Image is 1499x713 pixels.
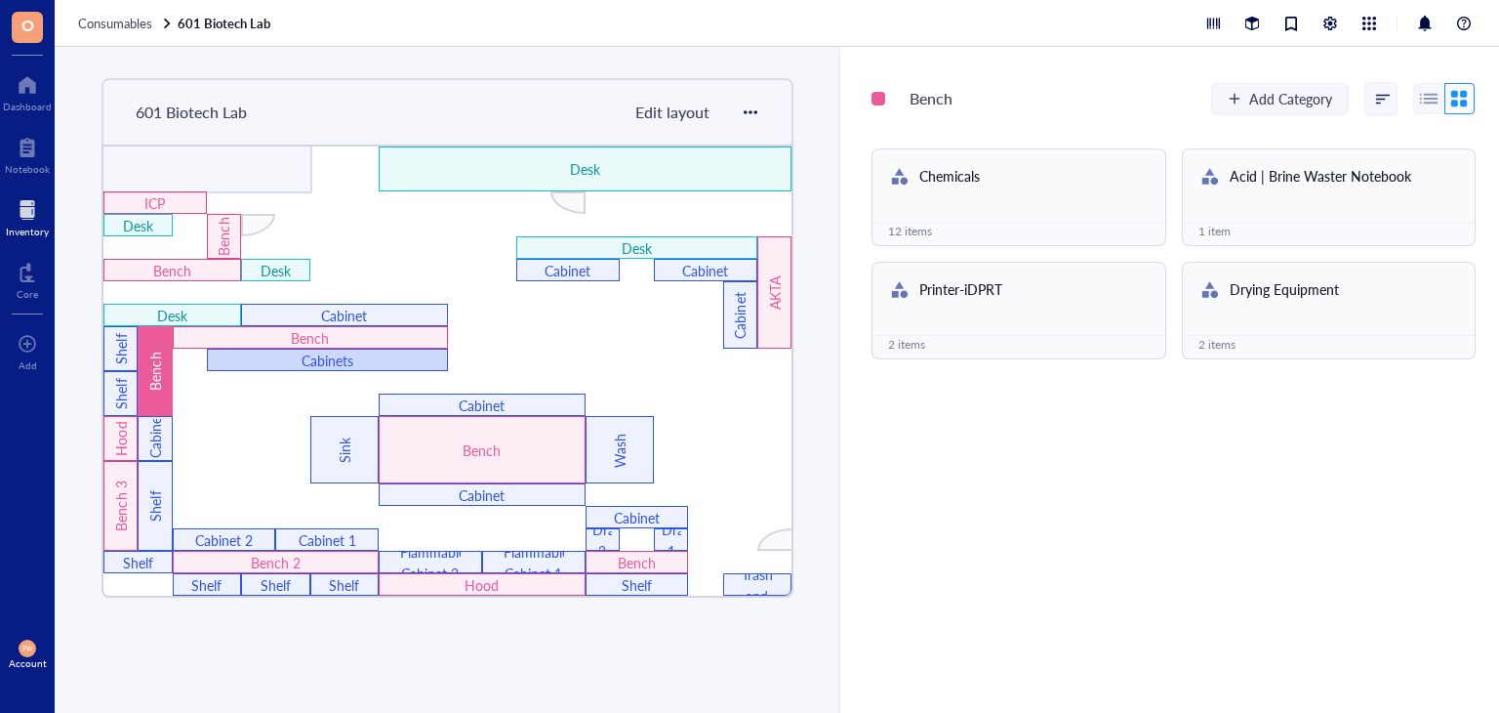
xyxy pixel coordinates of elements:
[504,541,564,584] div: Flammable Cabinet 1
[6,194,49,237] a: Inventory
[1249,91,1332,106] span: Add Category
[324,574,364,596] div: Shelf
[125,192,185,214] div: ICP
[675,260,736,281] div: Cabinet
[110,419,132,458] div: Hood
[110,374,132,413] div: Shelf
[228,327,392,349] div: Bench
[132,260,213,281] div: Bench
[132,305,213,326] div: Desk
[297,529,357,551] div: Cabinet 1
[421,395,544,416] div: Cabinet
[186,574,226,596] div: Shelf
[178,15,274,32] a: 601 Biotech Lab
[21,13,34,37] span: O
[256,350,399,371] div: Cabinets
[606,552,667,573] div: Bench
[334,420,355,481] div: Sink
[78,14,152,32] span: Consumables
[592,519,612,562] div: Drawer 2
[3,101,52,112] div: Dashboard
[565,237,709,259] div: Desk
[144,467,166,545] div: Shelf
[22,645,32,652] span: PW
[763,244,785,342] div: AKTA
[17,288,38,300] div: Core
[606,574,667,596] div: Shelf
[19,359,37,371] div: Add
[635,101,709,123] span: Edit layout
[5,163,50,175] div: Notebook
[193,529,254,551] div: Cabinet 2
[421,574,544,596] div: Hood
[17,257,38,300] a: Core
[606,507,667,528] div: Cabinet
[609,420,630,481] div: Wash
[400,541,461,584] div: Flammable Cabinet 2
[462,158,709,180] div: Desk
[901,82,961,115] div: Bench
[1198,336,1459,354] div: 2 items
[1230,279,1339,299] span: Drying Equipment
[888,336,1149,354] div: 2 items
[256,574,296,596] div: Shelf
[421,440,544,461] div: Bench
[127,96,256,129] div: 601 Biotech Lab
[919,166,980,186] span: Chemicals
[118,215,158,236] div: Desk
[213,217,234,256] div: Bench
[919,279,1002,299] span: Printer-iDPRT
[283,305,406,326] div: Cabinet
[729,286,750,345] div: Cabinet
[737,564,777,607] div: Trash and Recycle Bins
[9,657,47,669] div: Account
[110,467,132,545] div: Bench 3
[538,260,598,281] div: Cabinet
[662,519,681,562] div: Drawer 1
[5,132,50,175] a: Notebook
[144,332,166,410] div: Bench
[256,260,296,281] div: Desk
[214,552,337,573] div: Bench 2
[118,552,158,573] div: Shelf
[1198,223,1459,240] div: 1 item
[1211,83,1349,114] button: Add Category
[421,484,544,506] div: Cabinet
[6,226,49,237] div: Inventory
[78,15,174,32] a: Consumables
[3,69,52,112] a: Dashboard
[888,223,1149,240] div: 12 items
[144,419,166,458] div: Cabinet
[110,329,132,368] div: Shelf
[1230,166,1411,186] span: Acid | Brine Waster Notebook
